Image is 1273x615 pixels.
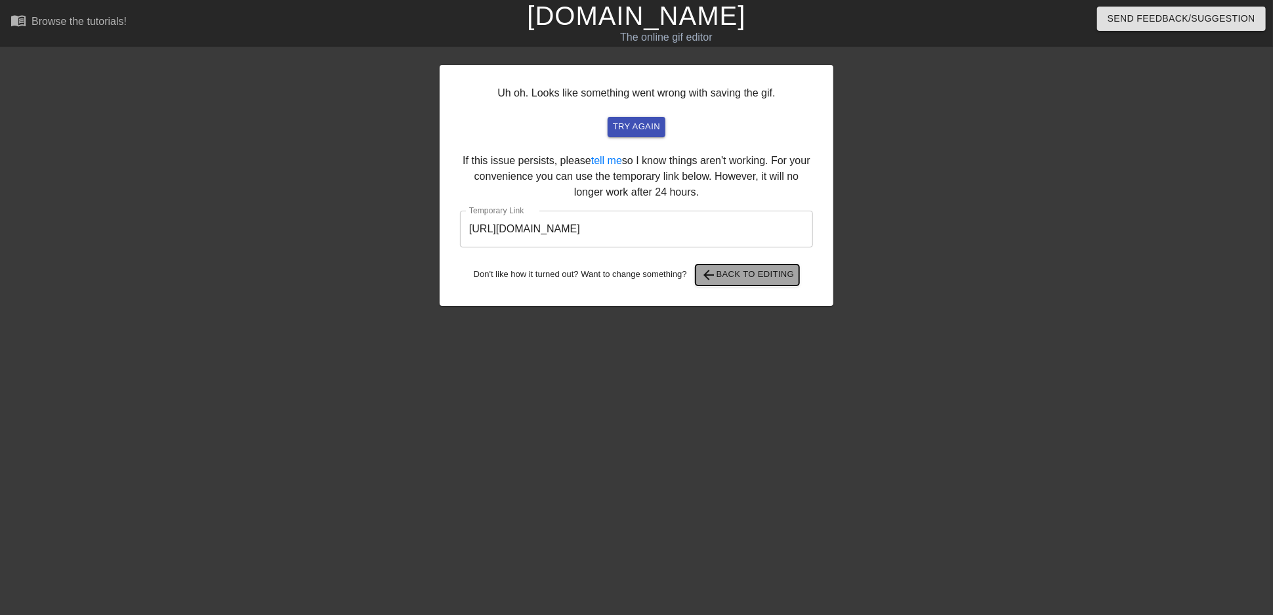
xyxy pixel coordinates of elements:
[1108,11,1255,27] span: Send Feedback/Suggestion
[10,12,127,33] a: Browse the tutorials!
[608,117,665,137] button: try again
[440,65,833,306] div: Uh oh. Looks like something went wrong with saving the gif. If this issue persists, please so I k...
[613,119,660,135] span: try again
[701,267,795,283] span: Back to Editing
[10,12,26,28] span: menu_book
[31,16,127,27] div: Browse the tutorials!
[591,155,622,166] a: tell me
[431,30,902,45] div: The online gif editor
[460,211,813,247] input: bare
[696,265,800,286] button: Back to Editing
[460,265,813,286] div: Don't like how it turned out? Want to change something?
[701,267,717,283] span: arrow_back
[1097,7,1266,31] button: Send Feedback/Suggestion
[527,1,745,30] a: [DOMAIN_NAME]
